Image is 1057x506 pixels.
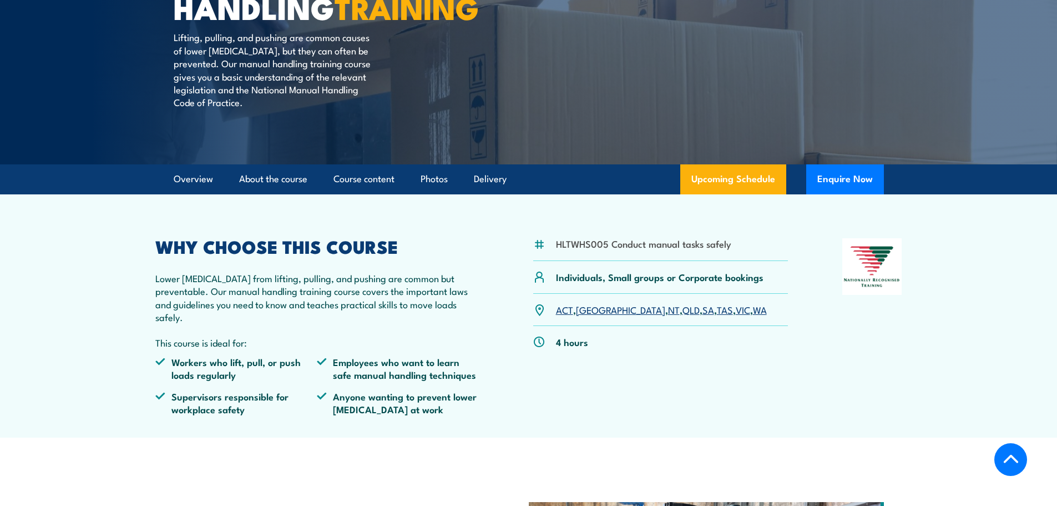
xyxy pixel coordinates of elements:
li: Workers who lift, pull, or push loads regularly [155,355,317,382]
a: ACT [556,303,573,316]
a: Photos [421,164,448,194]
button: Enquire Now [806,164,884,194]
p: Lifting, pulling, and pushing are common causes of lower [MEDICAL_DATA], but they can often be pr... [174,31,376,108]
a: QLD [682,303,700,316]
a: NT [668,303,680,316]
a: [GEOGRAPHIC_DATA] [576,303,665,316]
a: About the course [239,164,307,194]
p: , , , , , , , [556,303,767,316]
p: Lower [MEDICAL_DATA] from lifting, pulling, and pushing are common but preventable. Our manual ha... [155,272,479,324]
a: TAS [717,303,733,316]
p: Individuals, Small groups or Corporate bookings [556,270,763,283]
li: Anyone wanting to prevent lower [MEDICAL_DATA] at work [317,390,479,416]
li: Supervisors responsible for workplace safety [155,390,317,416]
p: This course is ideal for: [155,336,479,349]
li: Employees who want to learn safe manual handling techniques [317,355,479,382]
a: VIC [736,303,750,316]
li: HLTWHS005 Conduct manual tasks safely [556,237,731,250]
a: SA [702,303,714,316]
a: WA [753,303,767,316]
a: Overview [174,164,213,194]
p: 4 hours [556,335,588,348]
a: Delivery [474,164,507,194]
img: Nationally Recognised Training logo. [842,238,902,295]
h2: WHY CHOOSE THIS COURSE [155,238,479,254]
a: Course content [333,164,395,194]
a: Upcoming Schedule [680,164,786,194]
